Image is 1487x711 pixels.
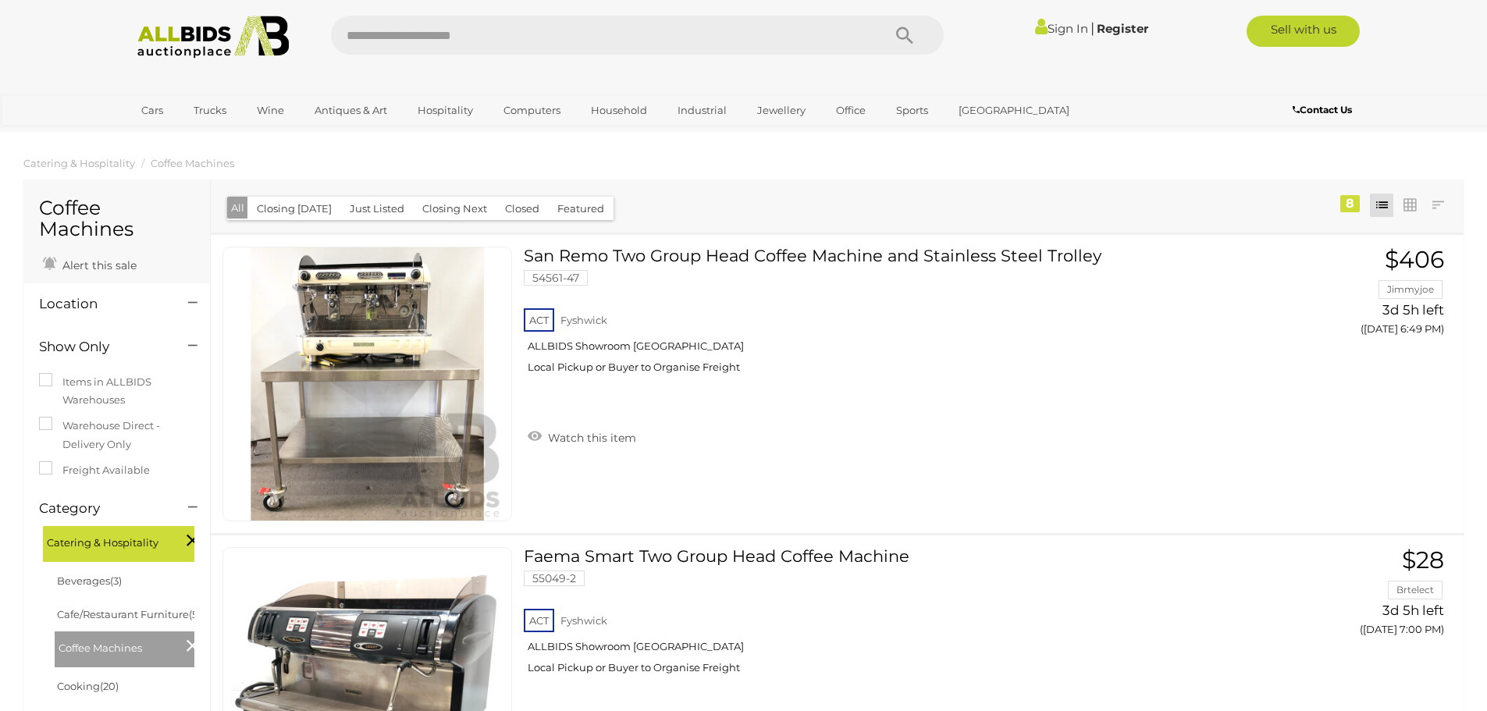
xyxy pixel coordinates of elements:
label: Items in ALLBIDS Warehouses [39,373,194,410]
a: Wine [247,98,294,123]
a: Trucks [183,98,237,123]
a: Faema Smart Two Group Head Coffee Machine 55049-2 ACT Fyshwick ALLBIDS Showroom [GEOGRAPHIC_DATA]... [535,547,1243,686]
button: Search [866,16,944,55]
b: Contact Us [1293,104,1352,116]
span: Coffee Machines [59,635,176,657]
a: $28 Brtelect 3d 5h left ([DATE] 7:00 PM) [1267,547,1448,645]
button: Closed [496,197,549,221]
a: Antiques & Art [304,98,397,123]
span: Catering & Hospitality [47,530,164,552]
a: Cooking(20) [57,680,119,692]
a: $406 Jimmyjoe 3d 5h left ([DATE] 6:49 PM) [1267,247,1448,344]
a: Catering & Hospitality [23,157,135,169]
a: Coffee Machines [151,157,234,169]
span: (3) [110,574,122,587]
button: Closing Next [413,197,496,221]
img: Allbids.com.au [129,16,298,59]
label: Warehouse Direct - Delivery Only [39,417,194,453]
a: Sign In [1035,21,1088,36]
label: Freight Available [39,461,150,479]
h4: Location [39,297,165,311]
a: Cars [131,98,173,123]
a: Watch this item [524,425,640,448]
a: Sell with us [1247,16,1360,47]
a: Beverages(3) [57,574,122,587]
a: Household [581,98,657,123]
a: Office [826,98,876,123]
span: Alert this sale [59,258,137,272]
a: Computers [493,98,571,123]
a: Register [1097,21,1148,36]
a: Sports [886,98,938,123]
a: Cafe/Restaurant Furniture(5) [57,608,201,620]
a: Industrial [667,98,737,123]
a: Alert this sale [39,252,141,276]
button: Featured [548,197,614,221]
h4: Category [39,501,165,516]
button: All [227,197,248,219]
a: Hospitality [407,98,483,123]
img: 54561-47a.jpg [231,247,504,521]
a: Contact Us [1293,101,1356,119]
h4: Show Only [39,340,165,354]
h1: Coffee Machines [39,197,194,240]
span: Watch this item [544,431,636,445]
span: $406 [1385,245,1444,274]
span: (20) [100,680,119,692]
span: $28 [1402,546,1444,574]
a: Jewellery [747,98,816,123]
a: [GEOGRAPHIC_DATA] [948,98,1080,123]
div: 8 [1340,195,1360,212]
button: Just Listed [340,197,414,221]
button: Closing [DATE] [247,197,341,221]
a: San Remo Two Group Head Coffee Machine and Stainless Steel Trolley 54561-47 ACT Fyshwick ALLBIDS ... [535,247,1243,386]
span: | [1090,20,1094,37]
span: (5) [189,608,201,620]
